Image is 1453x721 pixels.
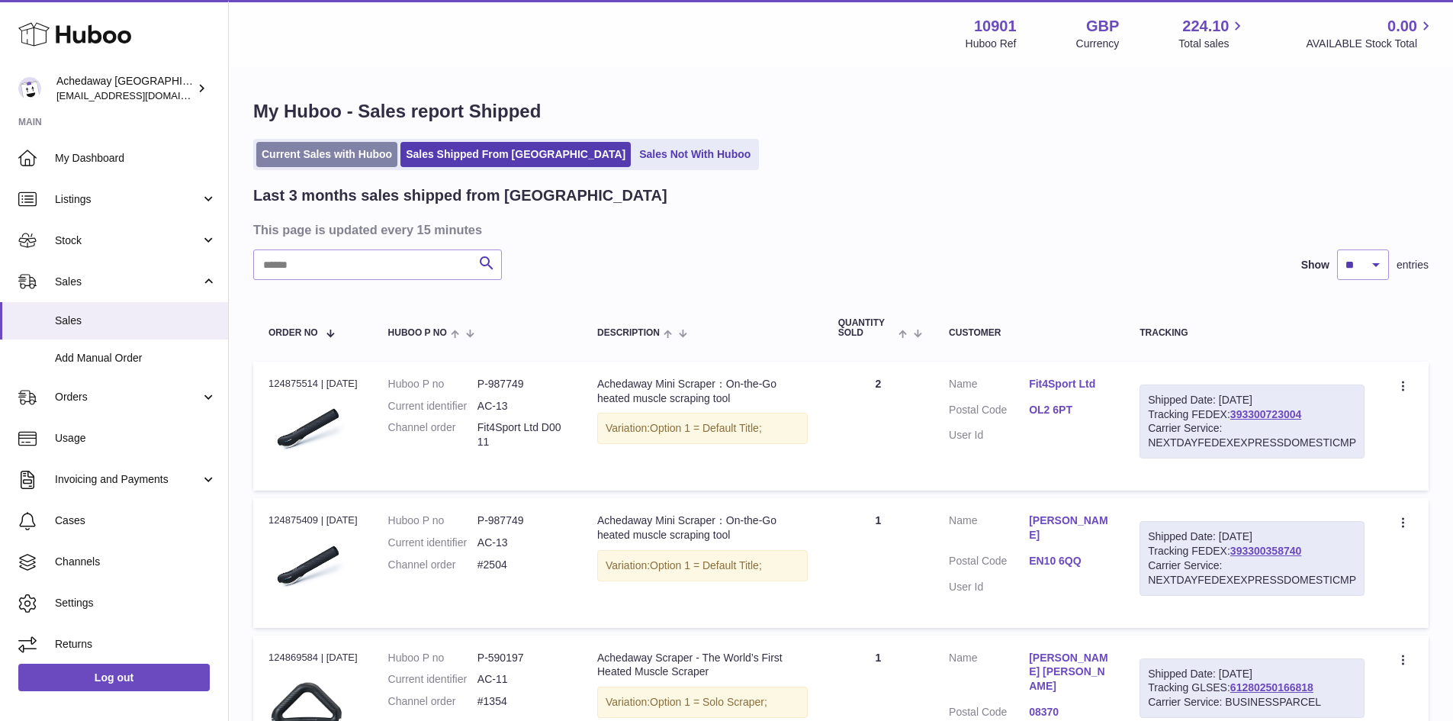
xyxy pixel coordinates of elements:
span: entries [1397,258,1429,272]
span: Add Manual Order [55,351,217,365]
span: Settings [55,596,217,610]
div: Variation: [597,550,808,581]
span: Sales [55,275,201,289]
a: EN10 6QQ [1029,554,1109,568]
h3: This page is updated every 15 minutes [253,221,1425,238]
span: Stock [55,233,201,248]
span: Returns [55,637,217,652]
div: Currency [1076,37,1120,51]
dd: #2504 [477,558,567,572]
div: Tracking FEDEX: [1140,521,1365,596]
a: [PERSON_NAME] [1029,513,1109,542]
dt: Current identifier [388,536,477,550]
a: Sales Not With Huboo [634,142,756,167]
span: Quantity Sold [838,318,895,338]
a: 08370 [1029,705,1109,719]
td: 2 [823,362,934,491]
span: Orders [55,390,201,404]
a: Current Sales with Huboo [256,142,397,167]
div: 124875409 | [DATE] [268,513,358,527]
dt: Current identifier [388,672,477,687]
div: Carrier Service: NEXTDAYFEDEXEXPRESSDOMESTICMP [1148,421,1356,450]
div: Huboo Ref [966,37,1017,51]
dd: P-987749 [477,513,567,528]
dt: Huboo P no [388,513,477,528]
h2: Last 3 months sales shipped from [GEOGRAPHIC_DATA] [253,185,667,206]
div: Shipped Date: [DATE] [1148,529,1356,544]
dt: Current identifier [388,399,477,414]
dt: Huboo P no [388,651,477,665]
a: Fit4Sport Ltd [1029,377,1109,391]
dt: Postal Code [949,403,1029,421]
img: admin@newpb.co.uk [18,77,41,100]
span: Option 1 = Default Title; [650,559,762,571]
dt: Channel order [388,694,477,709]
a: 0.00 AVAILABLE Stock Total [1306,16,1435,51]
dd: AC-13 [477,399,567,414]
a: 61280250166818 [1230,681,1313,694]
a: 393300723004 [1230,408,1301,420]
div: 124869584 | [DATE] [268,651,358,665]
a: OL2 6PT [1029,403,1109,417]
div: Tracking [1140,328,1365,338]
dd: #1354 [477,694,567,709]
span: Total sales [1178,37,1246,51]
span: Listings [55,192,201,207]
div: Tracking GLSES: [1140,658,1365,719]
span: AVAILABLE Stock Total [1306,37,1435,51]
span: Order No [268,328,318,338]
span: Description [597,328,660,338]
span: Sales [55,314,217,328]
dd: P-590197 [477,651,567,665]
div: 124875514 | [DATE] [268,377,358,391]
div: Achedaway Scraper - The World’s First Heated Muscle Scraper [597,651,808,680]
span: Invoicing and Payments [55,472,201,487]
label: Show [1301,258,1329,272]
div: Shipped Date: [DATE] [1148,667,1356,681]
a: Sales Shipped From [GEOGRAPHIC_DATA] [400,142,631,167]
a: 224.10 Total sales [1178,16,1246,51]
div: Achedaway Mini Scraper：On-the-Go heated muscle scraping tool [597,377,808,406]
span: Channels [55,555,217,569]
span: 0.00 [1387,16,1417,37]
dt: Name [949,377,1029,395]
dt: Channel order [388,558,477,572]
dt: Name [949,651,1029,698]
dt: Name [949,513,1029,546]
div: Achedaway [GEOGRAPHIC_DATA] [56,74,194,103]
span: Cases [55,513,217,528]
a: Log out [18,664,210,691]
div: Variation: [597,413,808,444]
span: [EMAIL_ADDRESS][DOMAIN_NAME] [56,89,224,101]
span: Huboo P no [388,328,447,338]
dd: P-987749 [477,377,567,391]
dt: Channel order [388,420,477,449]
div: Shipped Date: [DATE] [1148,393,1356,407]
strong: 10901 [974,16,1017,37]
div: Carrier Service: NEXTDAYFEDEXEXPRESSDOMESTICMP [1148,558,1356,587]
td: 1 [823,498,934,627]
a: [PERSON_NAME] [PERSON_NAME] [1029,651,1109,694]
h1: My Huboo - Sales report Shipped [253,99,1429,124]
span: 224.10 [1182,16,1229,37]
span: Option 1 = Default Title; [650,422,762,434]
strong: GBP [1086,16,1119,37]
div: Carrier Service: BUSINESSPARCEL [1148,695,1356,710]
dd: Fit4Sport Ltd D0011 [477,420,567,449]
img: musclescraper_750x_c42b3404-e4d5-48e3-b3b1-8be745232369.png [268,533,345,609]
span: My Dashboard [55,151,217,166]
dd: AC-11 [477,672,567,687]
dd: AC-13 [477,536,567,550]
div: Achedaway Mini Scraper：On-the-Go heated muscle scraping tool [597,513,808,542]
div: Variation: [597,687,808,718]
a: 393300358740 [1230,545,1301,557]
span: Option 1 = Solo Scraper; [650,696,767,708]
dt: User Id [949,580,1029,594]
dt: User Id [949,428,1029,443]
img: musclescraper_750x_c42b3404-e4d5-48e3-b3b1-8be745232369.png [268,395,345,472]
div: Tracking FEDEX: [1140,385,1365,459]
span: Usage [55,431,217,446]
dt: Postal Code [949,554,1029,572]
div: Customer [949,328,1109,338]
dt: Huboo P no [388,377,477,391]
